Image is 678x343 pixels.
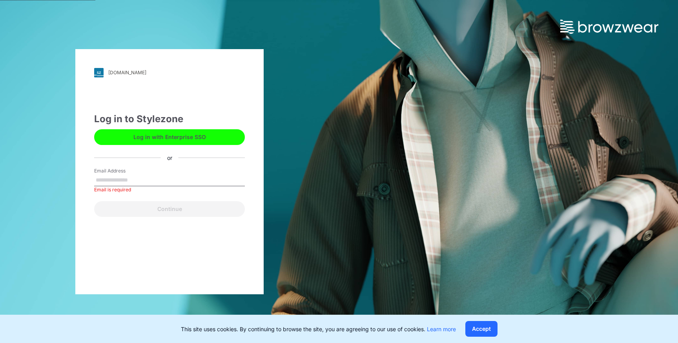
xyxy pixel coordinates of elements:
[181,325,456,333] p: This site uses cookies. By continuing to browse the site, you are agreeing to our use of cookies.
[465,321,498,337] button: Accept
[94,186,245,193] div: Email is required
[94,112,245,126] div: Log in to Stylezone
[108,70,146,75] div: [DOMAIN_NAME]
[427,326,456,332] a: Learn more
[94,68,104,77] img: svg+xml;base64,PHN2ZyB3aWR0aD0iMjgiIGhlaWdodD0iMjgiIHZpZXdCb3g9IjAgMCAyOCAyOCIgZmlsbD0ibm9uZSIgeG...
[560,20,658,34] img: browzwear-logo.73288ffb.svg
[94,129,245,145] button: Log in with Enterprise SSO
[94,68,245,77] a: [DOMAIN_NAME]
[161,154,179,162] div: or
[94,167,149,174] label: Email Address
